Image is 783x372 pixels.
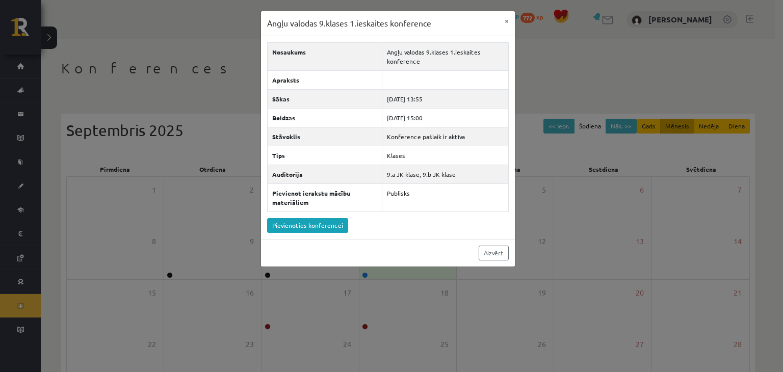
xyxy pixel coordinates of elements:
th: Sākas [267,89,382,108]
td: Konference pašlaik ir aktīva [382,127,508,146]
th: Tips [267,146,382,165]
th: Beidzas [267,108,382,127]
th: Nosaukums [267,42,382,70]
th: Pievienot ierakstu mācību materiāliem [267,183,382,211]
td: [DATE] 13:55 [382,89,508,108]
td: Angļu valodas 9.klases 1.ieskaites konference [382,42,508,70]
td: Publisks [382,183,508,211]
th: Apraksts [267,70,382,89]
a: Aizvērt [479,246,509,260]
td: 9.a JK klase, 9.b JK klase [382,165,508,183]
th: Stāvoklis [267,127,382,146]
button: × [499,11,515,31]
td: [DATE] 15:00 [382,108,508,127]
h3: Angļu valodas 9.klases 1.ieskaites konference [267,17,431,30]
a: Pievienoties konferencei [267,218,348,233]
th: Auditorija [267,165,382,183]
td: Klases [382,146,508,165]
